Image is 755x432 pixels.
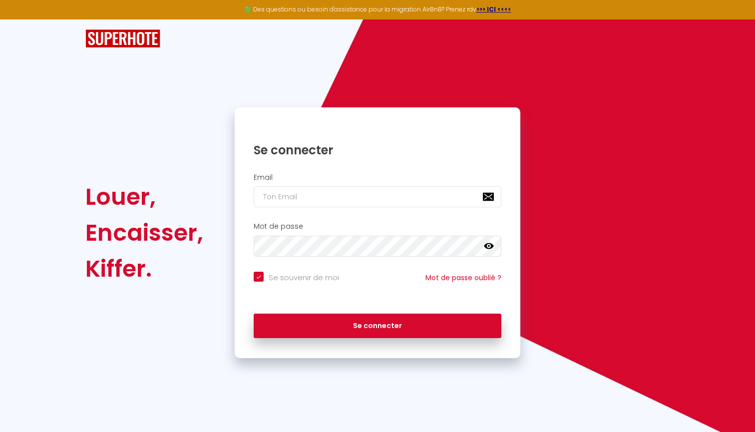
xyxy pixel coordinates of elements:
[85,179,203,215] div: Louer,
[254,173,501,182] h2: Email
[254,186,501,207] input: Ton Email
[85,215,203,251] div: Encaisser,
[85,251,203,287] div: Kiffer.
[85,29,160,48] img: SuperHote logo
[254,314,501,339] button: Se connecter
[425,273,501,283] a: Mot de passe oublié ?
[254,142,501,158] h1: Se connecter
[476,5,511,13] a: >>> ICI <<<<
[254,222,501,231] h2: Mot de passe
